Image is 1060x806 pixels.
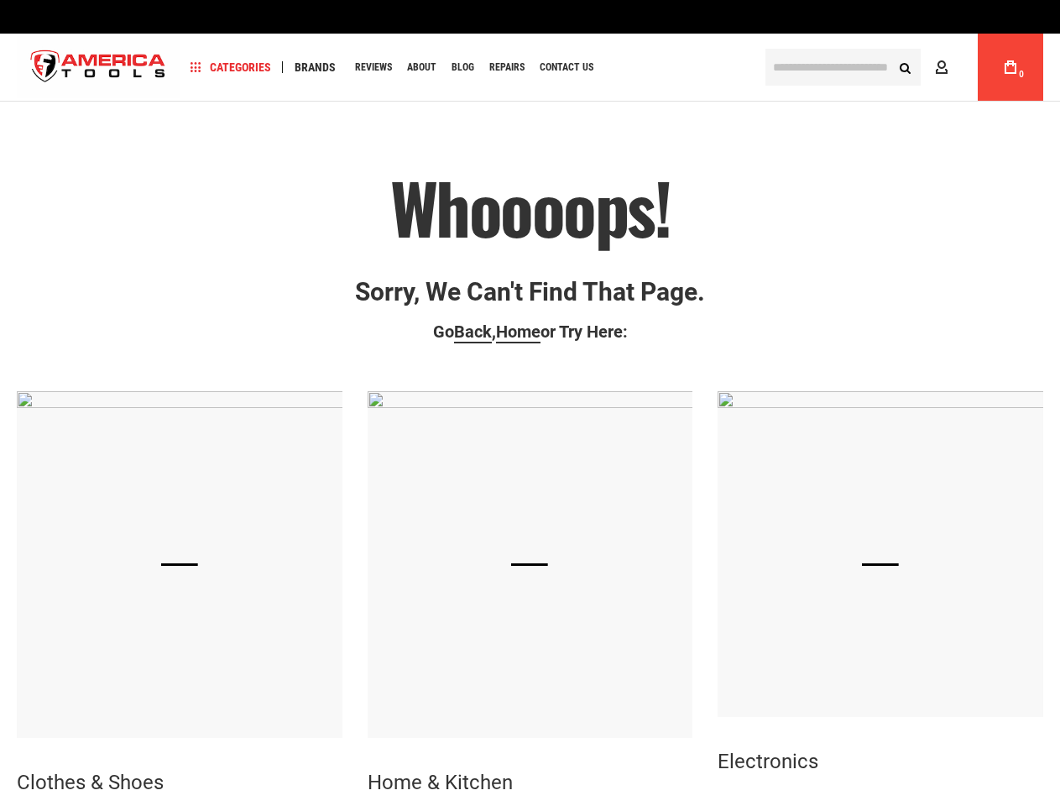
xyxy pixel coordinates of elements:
[399,56,444,79] a: About
[496,322,540,343] a: Home
[17,36,180,99] img: America Tools
[889,51,921,83] button: Search
[496,322,540,342] span: Home
[17,278,1043,306] p: Sorry, we can't find that page.
[540,62,593,72] span: Contact Us
[995,34,1026,101] a: 0
[532,56,601,79] a: Contact Us
[718,750,818,773] a: Electronics
[355,62,392,72] span: Reviews
[1019,70,1024,79] span: 0
[183,56,279,79] a: Categories
[454,322,492,343] a: Back
[295,61,336,73] span: Brands
[489,62,525,72] span: Repairs
[347,56,399,79] a: Reviews
[444,56,482,79] a: Blog
[191,61,271,73] span: Categories
[454,322,492,342] span: Back
[287,56,343,79] a: Brands
[452,62,474,72] span: Blog
[17,169,1043,244] h1: Whoooops!
[17,36,180,99] a: store logo
[368,771,513,794] a: Home & Kitchen
[482,56,532,79] a: Repairs
[407,62,436,72] span: About
[17,771,164,794] a: Clothes & Shoes
[17,322,1043,341] p: Go , or Try Here:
